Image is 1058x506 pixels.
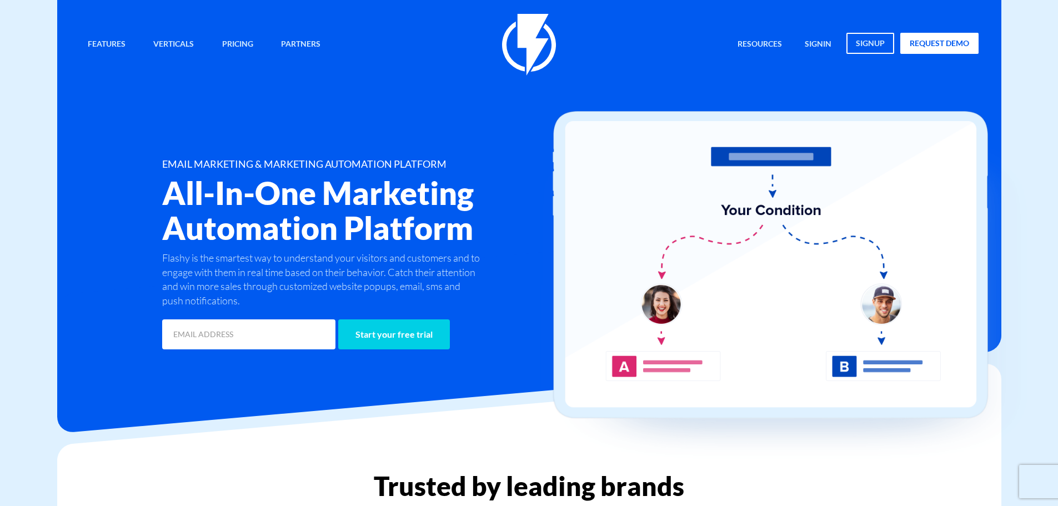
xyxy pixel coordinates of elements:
input: Start your free trial [338,319,450,349]
h1: EMAIL MARKETING & MARKETING AUTOMATION PLATFORM [162,159,595,170]
a: signin [796,33,840,57]
a: Resources [729,33,790,57]
a: signup [846,33,894,54]
a: Features [79,33,134,57]
h2: Trusted by leading brands [57,472,1001,500]
p: Flashy is the smartest way to understand your visitors and customers and to engage with them in r... [162,251,483,308]
a: request demo [900,33,979,54]
h2: All-In-One Marketing Automation Platform [162,176,595,246]
input: EMAIL ADDRESS [162,319,335,349]
a: Pricing [214,33,262,57]
a: Partners [273,33,329,57]
a: Verticals [145,33,202,57]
